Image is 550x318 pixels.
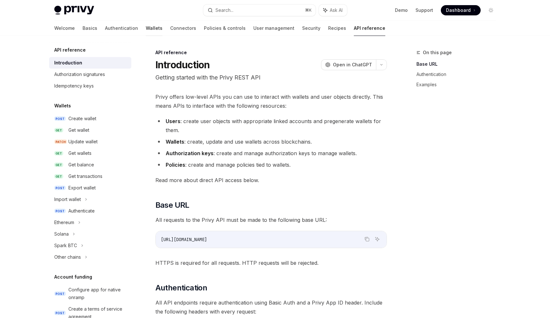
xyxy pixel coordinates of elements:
[253,21,294,36] a: User management
[321,59,376,70] button: Open in ChatGPT
[49,69,131,80] a: Authorization signatures
[68,161,94,169] div: Get balance
[363,235,371,243] button: Copy the contents from the code block
[54,102,71,110] h5: Wallets
[305,8,312,13] span: ⌘ K
[49,136,131,147] a: PATCHUpdate wallet
[68,126,89,134] div: Get wallet
[155,176,387,185] span: Read more about direct API access below.
[68,138,98,146] div: Update wallet
[146,21,162,36] a: Wallets
[105,21,138,36] a: Authentication
[54,219,74,226] div: Ethereum
[166,138,184,145] strong: Wallets
[423,49,452,56] span: On this page
[49,147,131,159] a: GETGet wallets
[155,149,387,158] li: : create and manage authorization keys to manage wallets.
[486,5,496,15] button: Toggle dark mode
[54,59,82,67] div: Introduction
[155,160,387,169] li: : create and manage policies tied to wallets.
[330,7,343,13] span: Ask AI
[49,284,131,303] a: POSTConfigure app for native onramp
[54,6,94,15] img: light logo
[54,291,66,296] span: POST
[166,118,180,124] strong: Users
[155,215,387,224] span: All requests to the Privy API must be made to the following base URL:
[354,21,385,36] a: API reference
[49,205,131,217] a: POSTAuthenticate
[49,182,131,194] a: POSTExport wallet
[68,115,96,122] div: Create wallet
[416,79,501,90] a: Examples
[155,73,387,82] p: Getting started with the Privy REST API
[49,57,131,69] a: Introduction
[54,128,63,133] span: GET
[54,163,63,167] span: GET
[54,82,94,90] div: Idempotency keys
[54,273,92,281] h5: Account funding
[68,149,92,157] div: Get wallets
[54,209,66,213] span: POST
[54,186,66,190] span: POST
[416,59,501,69] a: Base URL
[155,298,387,316] span: All API endpoints require authentication using Basic Auth and a Privy App ID header. Include the ...
[328,21,346,36] a: Recipes
[54,71,105,78] div: Authorization signatures
[416,69,501,79] a: Authentication
[155,258,387,267] span: HTTPS is required for all requests. HTTP requests will be rejected.
[155,49,387,56] div: API reference
[319,4,347,16] button: Ask AI
[54,253,81,261] div: Other chains
[83,21,97,36] a: Basics
[49,113,131,124] a: POSTCreate wallet
[333,62,372,68] span: Open in ChatGPT
[49,80,131,92] a: Idempotency keys
[54,46,86,54] h5: API reference
[170,21,196,36] a: Connectors
[204,21,246,36] a: Policies & controls
[203,4,316,16] button: Search...⌘K
[49,159,131,171] a: GETGet balance
[54,174,63,179] span: GET
[54,196,81,203] div: Import wallet
[49,171,131,182] a: GETGet transactions
[155,59,210,71] h1: Introduction
[302,21,320,36] a: Security
[215,6,233,14] div: Search...
[395,7,408,13] a: Demo
[161,237,207,242] span: [URL][DOMAIN_NAME]
[446,7,471,13] span: Dashboard
[155,137,387,146] li: : create, update and use wallets across blockchains.
[441,5,481,15] a: Dashboard
[166,162,185,168] strong: Policies
[68,207,95,215] div: Authenticate
[373,235,381,243] button: Ask AI
[68,172,102,180] div: Get transactions
[49,124,131,136] a: GETGet wallet
[54,242,77,249] div: Spark BTC
[155,117,387,135] li: : create user objects with appropriate linked accounts and pregenerate wallets for them.
[54,230,69,238] div: Solana
[155,92,387,110] span: Privy offers low-level APIs you can use to interact with wallets and user objects directly. This ...
[155,200,189,210] span: Base URL
[415,7,433,13] a: Support
[54,311,66,315] span: POST
[54,151,63,156] span: GET
[68,286,127,301] div: Configure app for native onramp
[68,184,96,192] div: Export wallet
[54,116,66,121] span: POST
[54,139,67,144] span: PATCH
[155,283,207,293] span: Authentication
[54,21,75,36] a: Welcome
[166,150,214,156] strong: Authorization keys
